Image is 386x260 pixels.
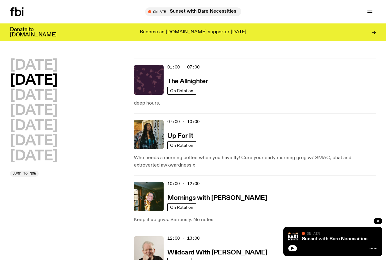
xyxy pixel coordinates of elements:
[167,64,199,70] span: 01:00 - 07:00
[10,119,57,133] button: [DATE]
[167,141,196,149] a: On Rotation
[302,237,367,241] a: Sunset with Bare Necessities
[167,77,208,85] a: The Allnighter
[167,87,196,95] a: On Rotation
[170,88,193,93] span: On Rotation
[10,171,39,177] button: Jump to now
[167,194,267,201] a: Mornings with [PERSON_NAME]
[10,27,57,38] h3: Donate to [DOMAIN_NAME]
[170,143,193,147] span: On Rotation
[167,248,267,256] a: Wildcard With [PERSON_NAME]
[288,232,298,241] img: Bare Necessities
[307,231,320,235] span: On Air
[167,132,193,139] a: Up For It
[134,216,376,224] p: Keep it up guys. Seriously. No notes.
[167,235,199,241] span: 12:00 - 13:00
[134,154,376,169] p: Who needs a morning coffee when you have Ify! Cure your early morning grog w/ SMAC, chat and extr...
[167,250,267,256] h3: Wildcard With [PERSON_NAME]
[134,100,376,107] p: deep hours.
[167,181,199,187] span: 10:00 - 12:00
[167,133,193,139] h3: Up For It
[140,30,246,35] p: Become an [DOMAIN_NAME] supporter [DATE]
[10,104,57,118] button: [DATE]
[134,120,164,149] img: Ify - a Brown Skin girl with black braided twists, looking up to the side with her tongue stickin...
[145,7,241,16] button: On AirSunset with Bare Necessities
[167,119,199,125] span: 07:00 - 10:00
[10,74,57,88] button: [DATE]
[167,78,208,85] h3: The Allnighter
[10,149,57,163] button: [DATE]
[167,203,196,211] a: On Rotation
[12,172,36,175] span: Jump to now
[10,134,57,148] button: [DATE]
[10,89,57,103] button: [DATE]
[167,195,267,201] h3: Mornings with [PERSON_NAME]
[170,205,193,209] span: On Rotation
[134,182,164,211] img: Freya smiles coyly as she poses for the image.
[10,59,57,72] button: [DATE]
